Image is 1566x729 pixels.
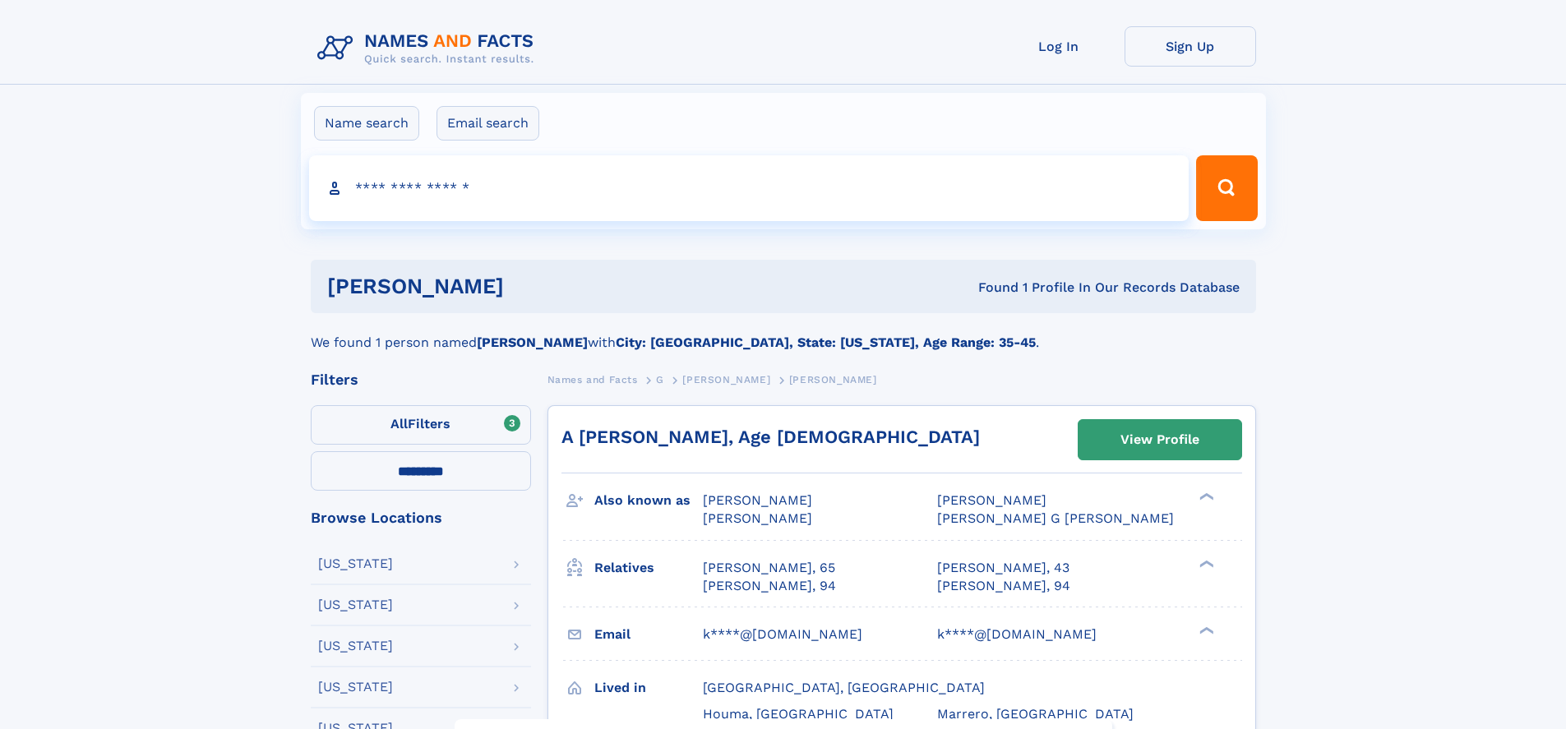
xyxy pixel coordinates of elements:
[318,557,393,570] div: [US_STATE]
[594,674,703,702] h3: Lived in
[311,26,547,71] img: Logo Names and Facts
[327,276,741,297] h1: [PERSON_NAME]
[703,510,812,526] span: [PERSON_NAME]
[437,106,539,141] label: Email search
[741,279,1240,297] div: Found 1 Profile In Our Records Database
[309,155,1190,221] input: search input
[789,374,877,385] span: [PERSON_NAME]
[993,26,1125,67] a: Log In
[1195,491,1215,502] div: ❯
[937,706,1134,722] span: Marrero, [GEOGRAPHIC_DATA]
[937,510,1174,526] span: [PERSON_NAME] G [PERSON_NAME]
[318,639,393,653] div: [US_STATE]
[311,405,531,445] label: Filters
[656,369,664,390] a: G
[311,372,531,387] div: Filters
[703,680,985,695] span: [GEOGRAPHIC_DATA], [GEOGRAPHIC_DATA]
[318,598,393,611] div: [US_STATE]
[703,706,894,722] span: Houma, [GEOGRAPHIC_DATA]
[616,335,1036,350] b: City: [GEOGRAPHIC_DATA], State: [US_STATE], Age Range: 35-45
[682,369,770,390] a: [PERSON_NAME]
[656,374,664,385] span: G
[594,554,703,582] h3: Relatives
[594,621,703,648] h3: Email
[1195,558,1215,569] div: ❯
[937,492,1046,508] span: [PERSON_NAME]
[703,492,812,508] span: [PERSON_NAME]
[318,681,393,694] div: [US_STATE]
[1079,420,1241,459] a: View Profile
[311,313,1256,353] div: We found 1 person named with .
[311,510,531,525] div: Browse Locations
[314,106,419,141] label: Name search
[594,487,703,514] h3: Also known as
[547,369,638,390] a: Names and Facts
[703,559,835,577] a: [PERSON_NAME], 65
[1196,155,1257,221] button: Search Button
[937,577,1070,595] a: [PERSON_NAME], 94
[1125,26,1256,67] a: Sign Up
[703,577,836,595] a: [PERSON_NAME], 94
[390,416,408,431] span: All
[682,374,770,385] span: [PERSON_NAME]
[561,427,980,447] a: A [PERSON_NAME], Age [DEMOGRAPHIC_DATA]
[1195,625,1215,635] div: ❯
[937,559,1069,577] a: [PERSON_NAME], 43
[1120,421,1199,459] div: View Profile
[477,335,588,350] b: [PERSON_NAME]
